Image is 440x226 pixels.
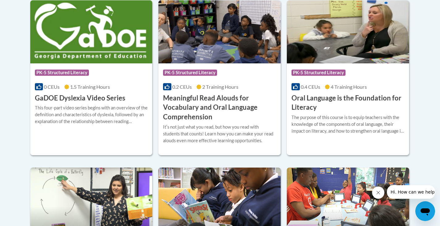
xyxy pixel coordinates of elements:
div: Itʹs not just what you read, but how you read with students that counts! Learn how you can make y... [163,124,276,144]
iframe: Button to launch messaging window [415,201,435,221]
h3: GaDOE Dyslexia Video Series [35,93,125,103]
a: Course LogoPK-5 Structured Literacy0 CEUs1.5 Training Hours GaDOE Dyslexia Video SeriesThis four-... [30,0,153,155]
iframe: Message from company [387,185,435,199]
img: Course Logo [30,0,153,63]
img: Course Logo [158,0,281,63]
iframe: Close message [372,186,384,199]
span: PK-5 Structured Literacy [163,70,217,76]
span: 4 Training Hours [331,84,367,90]
img: Course Logo [287,0,409,63]
span: 1.5 Training Hours [70,84,110,90]
span: 0 CEUs [44,84,60,90]
span: 0.4 CEUs [301,84,320,90]
a: Course LogoPK-5 Structured Literacy0.2 CEUs2 Training Hours Meaningful Read Alouds for Vocabulary... [158,0,281,155]
span: PK-5 Structured Literacy [35,70,89,76]
span: 0.2 CEUs [172,84,192,90]
h3: Meaningful Read Alouds for Vocabulary and Oral Language Comprehension [163,93,276,122]
h3: Oral Language is the Foundation for Literacy [291,93,404,113]
span: PK-5 Structured Literacy [291,70,346,76]
span: 2 Training Hours [202,84,238,90]
span: Hi. How can we help? [4,4,50,9]
a: Course LogoPK-5 Structured Literacy0.4 CEUs4 Training Hours Oral Language is the Foundation for L... [287,0,409,155]
div: This four-part video series begins with an overview of the definition and characteristics of dysl... [35,104,148,125]
div: The purpose of this course is to equip teachers with the knowledge of the components of oral lang... [291,114,404,134]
